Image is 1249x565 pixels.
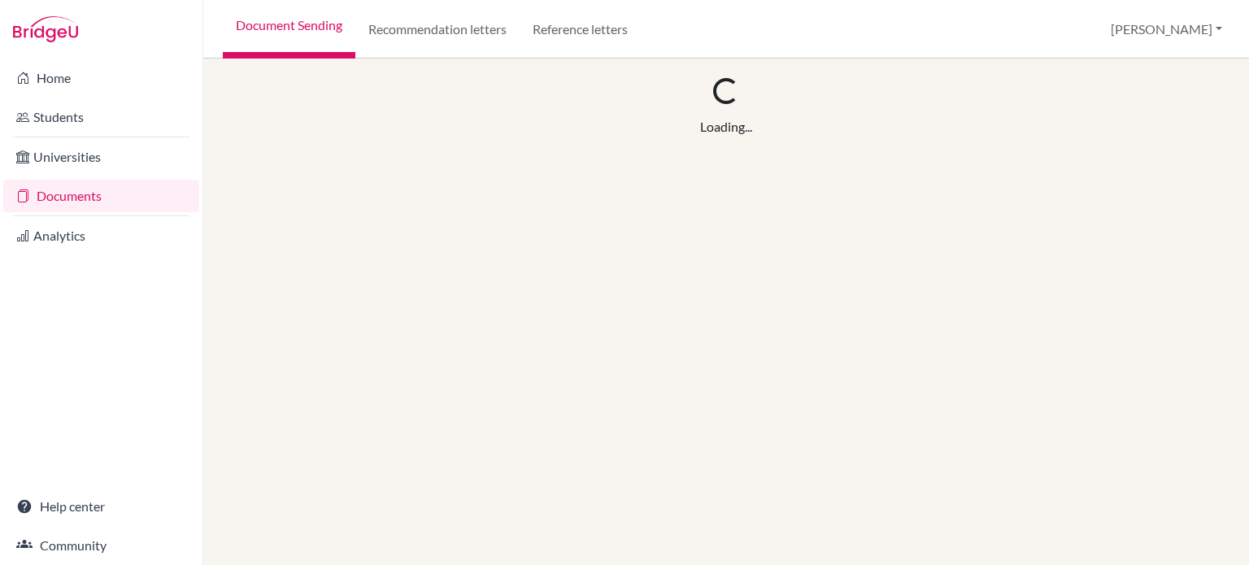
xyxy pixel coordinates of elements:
[3,529,199,562] a: Community
[700,117,752,137] div: Loading...
[3,141,199,173] a: Universities
[3,490,199,523] a: Help center
[13,16,78,42] img: Bridge-U
[1103,14,1229,45] button: [PERSON_NAME]
[3,62,199,94] a: Home
[3,219,199,252] a: Analytics
[3,101,199,133] a: Students
[3,180,199,212] a: Documents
